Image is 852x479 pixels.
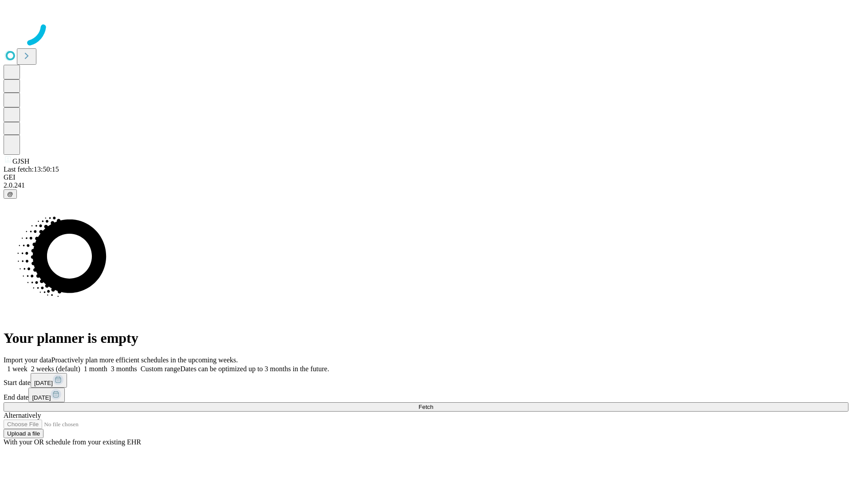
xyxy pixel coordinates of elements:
[4,388,848,402] div: End date
[31,373,67,388] button: [DATE]
[180,365,329,373] span: Dates can be optimized up to 3 months in the future.
[4,189,17,199] button: @
[4,402,848,412] button: Fetch
[7,365,28,373] span: 1 week
[4,412,41,419] span: Alternatively
[418,404,433,410] span: Fetch
[32,394,51,401] span: [DATE]
[34,380,53,386] span: [DATE]
[31,365,80,373] span: 2 weeks (default)
[12,157,29,165] span: GJSH
[141,365,180,373] span: Custom range
[4,173,848,181] div: GEI
[4,165,59,173] span: Last fetch: 13:50:15
[111,365,137,373] span: 3 months
[51,356,238,364] span: Proactively plan more efficient schedules in the upcoming weeks.
[28,388,65,402] button: [DATE]
[4,373,848,388] div: Start date
[4,181,848,189] div: 2.0.241
[4,438,141,446] span: With your OR schedule from your existing EHR
[4,429,43,438] button: Upload a file
[7,191,13,197] span: @
[4,330,848,346] h1: Your planner is empty
[4,356,51,364] span: Import your data
[84,365,107,373] span: 1 month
